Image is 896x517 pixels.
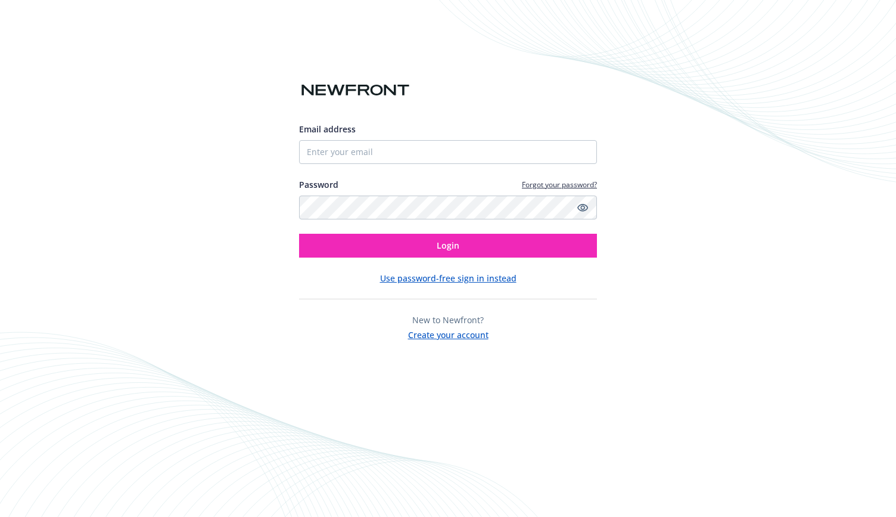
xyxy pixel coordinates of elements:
span: Login [437,240,459,251]
a: Show password [575,200,590,215]
input: Enter your password [299,196,597,219]
input: Enter your email [299,140,597,164]
a: Forgot your password? [522,179,597,190]
img: Newfront logo [299,80,412,101]
label: Password [299,178,338,191]
span: New to Newfront? [412,314,484,326]
span: Email address [299,123,356,135]
button: Create your account [408,326,489,341]
button: Use password-free sign in instead [380,272,517,284]
button: Login [299,234,597,258]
